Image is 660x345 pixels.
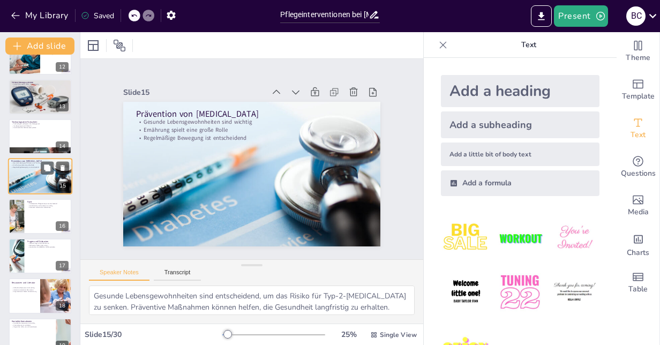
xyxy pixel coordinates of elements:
[5,37,74,55] button: Add slide
[56,221,69,231] div: 16
[12,83,69,85] p: Selbsthilfegruppen bieten Unterstützung
[280,7,368,22] input: Insert title
[550,213,599,263] img: 3.jpeg
[27,206,69,208] p: Patienten sollten aktiv teilnehmen
[441,170,599,196] div: Add a formula
[12,324,53,326] p: Unterstützung ist verfügbar
[617,225,659,264] div: Add charts and graphs
[56,162,69,175] button: Delete Slide
[626,52,650,64] span: Theme
[56,182,69,191] div: 15
[631,129,646,141] span: Text
[152,84,374,163] p: Gesunde Lebensgewohnheiten sind wichtig
[89,269,149,281] button: Speaker Notes
[56,102,69,111] div: 13
[12,85,69,87] p: Online-Communities sind hilfreich
[56,301,69,311] div: 18
[441,111,599,138] div: Add a subheading
[11,164,69,167] p: Ernährung spielt eine große Rolle
[627,247,649,259] span: Charts
[628,206,649,218] span: Media
[12,320,53,323] p: Kontaktinformationen
[336,329,362,340] div: 25 %
[441,75,599,107] div: Add a heading
[12,281,37,284] p: Ressourcen und Literatur
[147,100,369,179] p: Regelmäßige Bewegung ist entscheidend
[9,238,72,274] div: 17
[9,119,72,154] div: 14
[441,213,491,263] img: 1.jpeg
[12,289,37,291] p: Literatur unterstützt das Lernen
[56,62,69,72] div: 12
[617,186,659,225] div: Add images, graphics, shapes or video
[617,71,659,109] div: Add ready made slides
[12,127,69,129] p: Kontinuierliche Glukosemesssysteme
[8,7,73,24] button: My Library
[621,168,656,179] span: Questions
[56,261,69,271] div: 17
[27,200,69,203] p: Fazit
[27,202,69,205] p: Umfassendes Pflegekonzept ist entscheidend
[617,264,659,302] div: Add a table
[11,160,69,163] p: Prävention von [MEDICAL_DATA]
[441,267,491,317] img: 4.jpeg
[12,123,69,125] p: Technologien verbessern das Management
[550,267,599,317] img: 6.jpeg
[27,205,69,207] p: Kombination von Ansätzen ist wichtig
[495,213,545,263] img: 2.jpeg
[81,11,114,21] div: Saved
[85,329,222,340] div: Slide 15 / 30
[154,269,201,281] button: Transcript
[617,32,659,71] div: Change the overall theme
[9,278,72,313] div: 18
[531,5,552,27] button: Export to PowerPoint
[9,199,72,234] div: 16
[622,91,655,102] span: Template
[12,287,37,289] p: Hilfreiche Ressourcen sind wichtig
[56,141,69,151] div: 14
[11,162,69,164] p: Gesunde Lebensgewohnheiten sind wichtig
[9,39,72,74] div: 12
[12,125,69,127] p: Insulinpumpen sind hilfreich
[27,240,69,243] p: Fragen und Diskussion
[617,148,659,186] div: Get real-time input from your audience
[9,79,72,115] div: 13
[11,167,69,169] p: Regelmäßige Bewegung ist entscheidend
[554,5,607,27] button: Present
[380,331,417,339] span: Single View
[12,326,53,328] p: Zögern Sie nicht, uns zu kontaktieren
[452,32,606,58] p: Text
[626,5,646,27] button: B C
[441,142,599,166] div: Add a little bit of body text
[8,159,72,195] div: 15
[495,267,545,317] img: 5.jpeg
[12,80,69,84] p: Unterstützungssysteme
[12,87,69,89] p: Austausch mit anderen Betroffenen
[12,121,69,124] p: Technologischer Fortschritt
[89,286,415,315] textarea: Gesunde Lebensgewohnheiten sind entscheidend, um das Risiko für Typ-2-[MEDICAL_DATA] zu senken. P...
[154,74,378,157] p: Prävention von [MEDICAL_DATA]
[27,242,69,244] p: Offene Fragen sind willkommen
[12,322,53,324] p: Kontaktinformationen sind wichtig
[27,244,69,246] p: Diskussion fördert das Lernen
[148,51,286,104] div: Slide 15
[617,109,659,148] div: Add text boxes
[12,290,37,292] p: Organisationen bieten Unterstützung
[113,39,126,52] span: Position
[85,37,102,54] div: Layout
[626,6,646,26] div: B C
[149,92,372,171] p: Ernährung spielt eine große Rolle
[628,283,648,295] span: Table
[27,246,69,249] p: Verständnis für [MEDICAL_DATA] vertiefen
[41,162,54,175] button: Duplicate Slide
